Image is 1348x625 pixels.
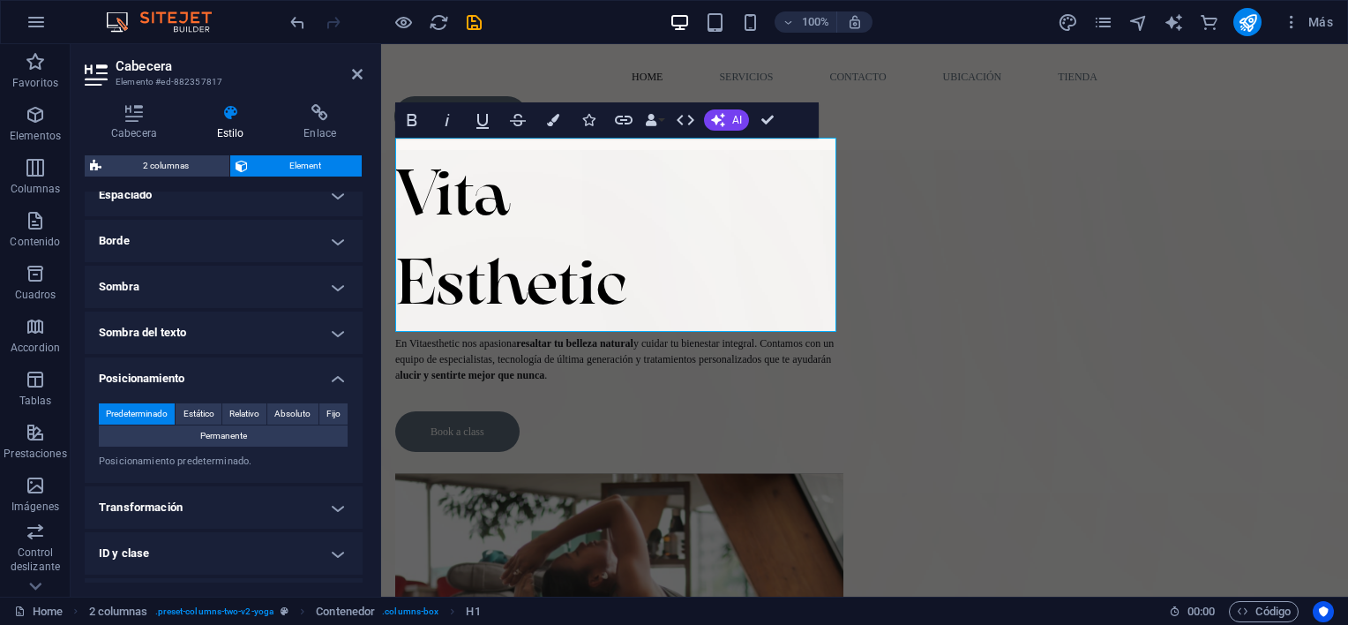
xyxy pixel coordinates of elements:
[1092,11,1113,33] button: pages
[1233,8,1262,36] button: publish
[229,403,259,425] span: Relativo
[116,74,327,90] h3: Elemento #ed-882357817
[393,11,414,33] button: Haz clic para salir del modo de previsualización y seguir editando
[536,102,570,138] button: Colors
[801,11,829,33] h6: 100%
[222,403,266,425] button: Relativo
[1313,601,1334,622] button: Usercentrics
[1093,12,1113,33] i: Páginas (Ctrl+Alt+S)
[85,578,363,621] h4: Animación
[1237,601,1291,622] span: Código
[99,403,175,425] button: Predeterminado
[1057,11,1078,33] button: design
[106,403,168,425] span: Predeterminado
[85,312,363,354] h4: Sombra del texto
[1200,605,1202,618] span: :
[155,601,274,622] span: . preset-columns-two-v2-yoga
[19,394,52,408] p: Tablas
[572,102,605,138] button: Icons
[99,455,348,470] p: Posicionamiento predeterminado.
[501,102,535,138] button: Strikethrough
[1238,12,1258,33] i: Publicar
[607,102,640,138] button: Link
[116,58,363,74] h2: Cabecera
[89,601,148,622] span: Haz clic para seleccionar y doble clic para editar
[669,102,702,138] button: HTML
[1127,11,1149,33] button: navigator
[107,155,224,177] span: 2 columnas
[85,358,363,389] h4: Posicionamiento
[1058,12,1078,33] i: Diseño (Ctrl+Alt+Y)
[99,425,348,447] button: Permanente
[14,88,462,282] div: ​​​​​
[1169,601,1216,622] h6: Tiempo de la sesión
[326,403,341,425] span: Fijo
[395,102,429,138] button: Bold (Ctrl+B)
[230,155,362,177] button: Element
[1229,601,1299,622] button: Código
[775,11,837,33] button: 100%
[847,14,863,30] i: Al redimensionar, ajustar el nivel de zoom automáticamente para ajustarse al dispositivo elegido.
[466,102,499,138] button: Underline (Ctrl+U)
[642,102,667,138] button: Data Bindings
[85,532,363,575] h4: ID y clase
[15,288,56,302] p: Cuadros
[89,601,481,622] nav: breadcrumb
[183,403,214,425] span: Estático
[274,403,311,425] span: Absoluto
[1164,12,1184,33] i: AI Writer
[85,266,363,308] h4: Sombra
[1198,11,1219,33] button: commerce
[429,12,449,33] i: Volver a cargar página
[463,11,484,33] button: save
[1187,601,1215,622] span: 00 00
[14,104,462,282] h1: Vita Esthetic
[704,109,749,131] button: AI
[732,115,742,125] span: AI
[4,447,66,461] p: Prestaciones
[267,403,318,425] button: Absoluto
[11,182,61,196] p: Columnas
[10,235,60,249] p: Contenido
[751,102,784,138] button: Confirm (Ctrl+⏎)
[200,425,247,447] span: Permanente
[85,486,363,529] h4: Transformación
[14,601,63,622] a: Haz clic para cancelar la selección y doble clic para abrir páginas
[12,76,58,90] p: Favoritos
[253,155,356,177] span: Element
[85,220,363,262] h4: Borde
[176,403,221,425] button: Estático
[85,104,191,141] h4: Cabecera
[101,11,234,33] img: Editor Logo
[382,601,438,622] span: . columns-box
[431,102,464,138] button: Italic (Ctrl+I)
[316,601,375,622] span: Haz clic para seleccionar y doble clic para editar
[1199,12,1219,33] i: Comercio
[319,403,348,425] button: Fijo
[281,606,288,616] i: Este elemento es un preajuste personalizable
[11,341,60,355] p: Accordion
[466,601,480,622] span: Haz clic para seleccionar y doble clic para editar
[1163,11,1184,33] button: text_generator
[428,11,449,33] button: reload
[85,174,363,216] h4: Espaciado
[11,500,59,514] p: Imágenes
[287,11,308,33] button: undo
[277,104,363,141] h4: Enlace
[1128,12,1149,33] i: Navegador
[191,104,278,141] h4: Estilo
[85,155,229,177] button: 2 columnas
[1283,13,1333,31] span: Más
[10,129,61,143] p: Elementos
[464,12,484,33] i: Guardar (Ctrl+S)
[1276,8,1340,36] button: Más
[288,12,308,33] i: Deshacer: Cambiar opacidad (Ctrl+Z)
